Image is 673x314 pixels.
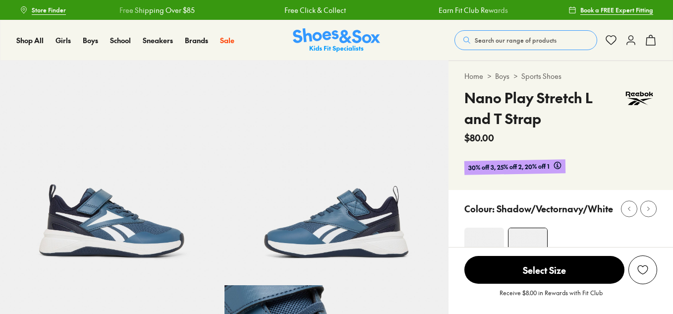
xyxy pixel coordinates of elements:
[110,35,131,45] span: School
[56,35,71,46] a: Girls
[464,255,624,284] button: Select Size
[293,28,380,53] img: SNS_Logo_Responsive.svg
[185,35,208,45] span: Brands
[464,202,495,215] p: Colour:
[224,61,449,285] img: 5-567585_1
[464,71,657,81] div: > >
[293,28,380,53] a: Shoes & Sox
[454,30,597,50] button: Search our range of products
[220,35,234,46] a: Sale
[464,256,624,284] span: Select Size
[83,35,98,46] a: Boys
[464,87,621,129] h4: Nano Play Stretch L and T Strap
[83,35,98,45] span: Boys
[56,35,71,45] span: Girls
[628,255,657,284] button: Add to Wishlist
[143,35,173,45] span: Sneakers
[621,87,657,110] img: Vendor logo
[508,228,547,267] img: 4-567584_1
[468,161,550,173] span: 30% off 3, 25% off 2, 20% off 1
[580,5,653,14] span: Book a FREE Expert Fitting
[284,5,346,15] a: Free Click & Collect
[500,288,603,306] p: Receive $8.00 in Rewards with Fit Club
[439,5,508,15] a: Earn Fit Club Rewards
[495,71,509,81] a: Boys
[220,35,234,45] span: Sale
[143,35,173,46] a: Sneakers
[110,35,131,46] a: School
[16,35,44,45] span: Shop All
[32,5,66,14] span: Store Finder
[464,228,504,267] img: 4-552208_1
[185,35,208,46] a: Brands
[521,71,561,81] a: Sports Shoes
[20,1,66,19] a: Store Finder
[475,36,557,45] span: Search our range of products
[568,1,653,19] a: Book a FREE Expert Fitting
[16,35,44,46] a: Shop All
[119,5,194,15] a: Free Shipping Over $85
[464,131,494,144] span: $80.00
[497,202,613,215] p: Shadow/Vectornavy/White
[464,71,483,81] a: Home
